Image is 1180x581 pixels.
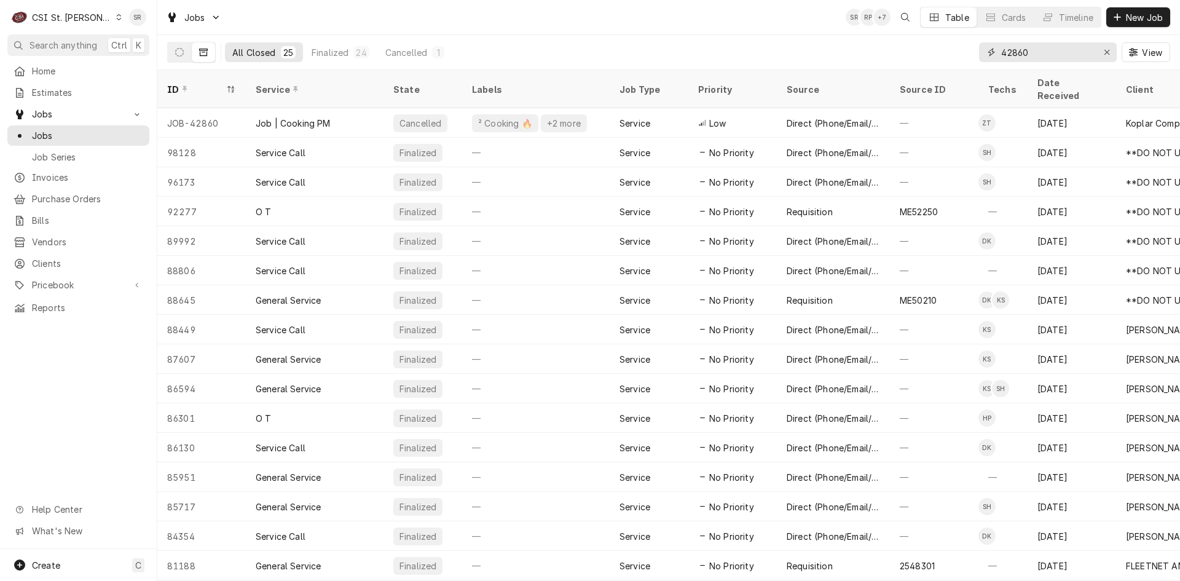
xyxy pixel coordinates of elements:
a: Go to Jobs [161,7,226,28]
div: Finalized [398,530,438,543]
div: — [462,285,610,315]
div: — [890,315,978,344]
span: Reports [32,301,143,314]
div: Kris Swearingen's Avatar [978,350,996,368]
div: 2548301 [900,559,935,572]
div: Direct (Phone/Email/etc.) [787,471,880,484]
span: Clients [32,257,143,270]
a: Bills [7,210,149,231]
div: — [890,433,978,462]
div: 25 [283,46,293,59]
div: [DATE] [1028,492,1116,521]
div: ZT [978,114,996,132]
div: KS [978,350,996,368]
div: — [890,492,978,521]
div: Drew Koonce's Avatar [978,439,996,456]
div: [DATE] [1028,138,1116,167]
span: No Priority [709,146,754,159]
div: Service [619,441,650,454]
div: Finalized [398,235,438,248]
div: Cancelled [385,46,427,59]
div: DK [978,439,996,456]
div: [DATE] [1028,433,1116,462]
div: General Service [256,353,321,366]
div: CSI St. [PERSON_NAME] [32,11,112,24]
div: — [890,167,978,197]
span: Jobs [32,108,125,121]
div: SH [992,380,1009,397]
a: Home [7,61,149,81]
a: Jobs [7,125,149,146]
div: — [890,256,978,285]
button: Search anythingCtrlK [7,34,149,56]
div: Drew Koonce's Avatar [978,232,996,250]
span: Low [709,117,726,130]
span: Create [32,560,60,571]
div: 85717 [157,492,246,521]
div: SH [978,144,996,161]
div: — [890,138,978,167]
div: — [890,462,978,492]
div: Service [619,235,650,248]
div: Timeline [1059,11,1093,24]
div: Service [619,117,650,130]
div: 86594 [157,374,246,403]
div: Stephani Roth's Avatar [129,9,146,26]
div: — [978,551,1028,580]
div: — [462,167,610,197]
div: 96173 [157,167,246,197]
div: Kris Swearingen's Avatar [992,291,1009,309]
div: — [890,521,978,551]
div: Finalized [398,412,438,425]
div: Finalized [398,382,438,395]
div: Direct (Phone/Email/etc.) [787,235,880,248]
span: No Priority [709,559,754,572]
div: Service Call [256,146,305,159]
div: KS [978,380,996,397]
div: Service [619,382,650,395]
div: Steve Heppermann's Avatar [992,380,1009,397]
div: Techs [988,83,1018,96]
div: Direct (Phone/Email/etc.) [787,323,880,336]
a: Go to What's New [7,521,149,541]
div: Service [619,353,650,366]
div: Service Call [256,441,305,454]
button: View [1122,42,1170,62]
span: C [135,559,141,572]
span: Help Center [32,503,142,516]
div: [DATE] [1028,344,1116,374]
div: 88449 [157,315,246,344]
span: Invoices [32,171,143,184]
span: No Priority [709,353,754,366]
div: Direct (Phone/Email/etc.) [787,353,880,366]
div: Steve Heppermann's Avatar [978,173,996,191]
div: [DATE] [1028,521,1116,551]
div: Herb Phillips's Avatar [978,409,996,427]
span: Pricebook [32,279,125,291]
div: JOB-42860 [157,108,246,138]
div: Finalized [398,500,438,513]
div: State [393,83,452,96]
div: Direct (Phone/Email/etc.) [787,412,880,425]
div: DK [978,232,996,250]
a: Go to Help Center [7,499,149,520]
span: No Priority [709,500,754,513]
div: Finalized [398,176,438,189]
div: — [462,344,610,374]
a: Vendors [7,232,149,252]
div: — [462,462,610,492]
div: [DATE] [1028,285,1116,315]
span: Jobs [32,129,143,142]
div: — [462,521,610,551]
div: Service [619,500,650,513]
span: No Priority [709,264,754,277]
div: SR [129,9,146,26]
a: Go to Jobs [7,104,149,124]
span: No Priority [709,235,754,248]
div: Direct (Phone/Email/etc.) [787,530,880,543]
div: — [462,492,610,521]
div: Service Call [256,323,305,336]
div: Finalized [398,205,438,218]
div: Direct (Phone/Email/etc.) [787,117,880,130]
div: Service [619,176,650,189]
